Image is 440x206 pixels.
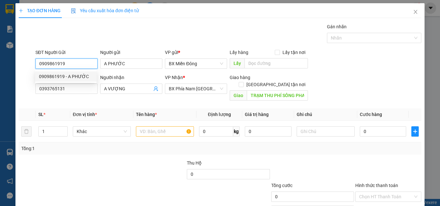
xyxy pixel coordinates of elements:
[169,84,223,94] span: BX Phía Nam Nha Trang
[165,49,227,56] div: VP gửi
[71,8,76,13] img: icon
[244,81,308,88] span: [GEOGRAPHIC_DATA] tận nơi
[230,58,244,68] span: Lấy
[360,112,382,117] span: Cước hàng
[21,145,170,152] div: Tổng: 1
[71,8,139,13] span: Yêu cầu xuất hóa đơn điện tử
[169,59,223,68] span: BX Miền Đông
[407,3,425,21] button: Close
[35,49,98,56] div: SĐT Người Gửi
[187,160,202,166] span: Thu Hộ
[230,75,250,80] span: Giao hàng
[208,112,231,117] span: Định lượng
[19,8,23,13] span: plus
[245,126,291,137] input: 0
[294,108,357,121] th: Ghi chú
[271,183,292,188] span: Tổng cước
[327,24,347,29] label: Gán nhãn
[233,126,240,137] span: kg
[19,8,61,13] span: TẠO ĐƠN HÀNG
[100,74,162,81] div: Người nhận
[297,126,355,137] input: Ghi Chú
[165,75,183,80] span: VP Nhận
[35,71,97,82] div: 0909861919 - A PHƯỚC
[77,127,127,136] span: Khác
[38,112,43,117] span: SL
[230,50,248,55] span: Lấy hàng
[153,86,158,91] span: user-add
[280,49,308,56] span: Lấy tận nơi
[355,183,398,188] label: Hình thức thanh toán
[100,49,162,56] div: Người gửi
[247,90,308,101] input: Dọc đường
[245,112,269,117] span: Giá trị hàng
[21,126,32,137] button: delete
[244,58,308,68] input: Dọc đường
[136,126,194,137] input: VD: Bàn, Ghế
[412,129,418,134] span: plus
[39,73,93,80] div: 0909861919 - A PHƯỚC
[230,90,247,101] span: Giao
[73,112,97,117] span: Đơn vị tính
[413,9,418,14] span: close
[136,112,157,117] span: Tên hàng
[411,126,419,137] button: plus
